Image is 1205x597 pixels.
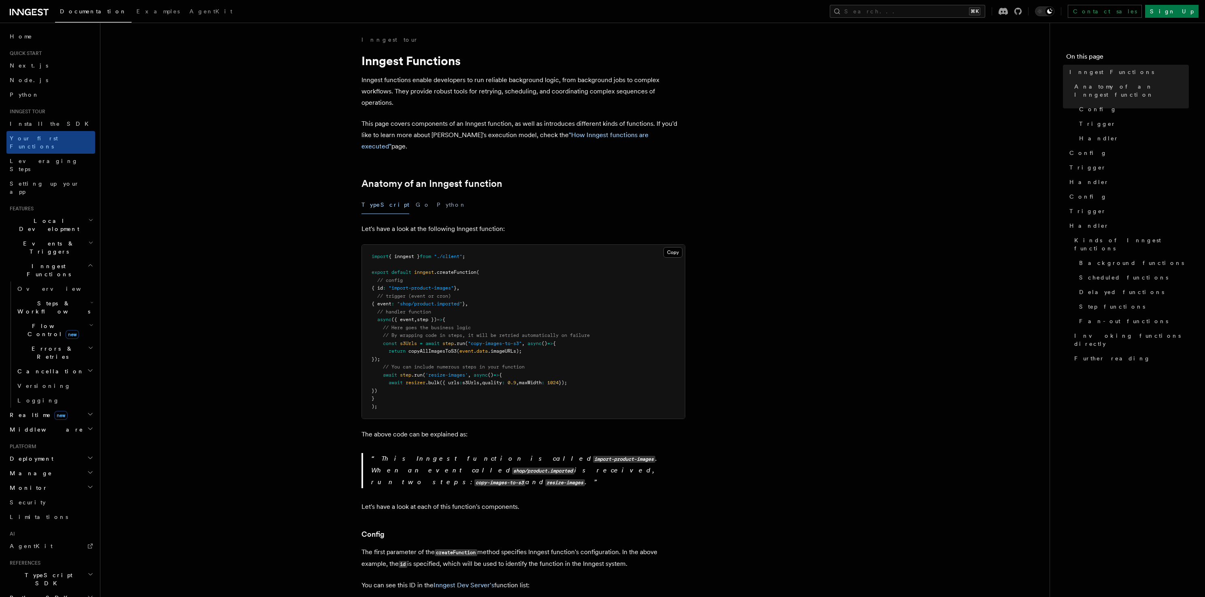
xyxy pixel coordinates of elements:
[454,341,465,346] span: .run
[542,380,544,385] span: :
[420,254,431,259] span: from
[6,411,68,419] span: Realtime
[6,466,95,481] button: Manage
[389,380,403,385] span: await
[14,296,95,319] button: Steps & Workflows
[462,380,479,385] span: s3Urls
[425,341,440,346] span: await
[54,411,68,420] span: new
[423,372,425,378] span: (
[383,372,397,378] span: await
[406,380,425,385] span: resizer
[361,529,385,540] a: Config
[1069,149,1107,157] span: Config
[1076,314,1189,328] a: Fan-out functions
[14,299,90,315] span: Steps & Workflows
[10,514,68,520] span: Limitations
[6,422,95,437] button: Middleware
[425,380,440,385] span: .bulk
[1079,288,1164,296] span: Delayed functions
[189,8,232,15] span: AgentKit
[6,131,95,154] a: Your first Functions
[17,383,71,389] span: Versioning
[830,5,985,18] button: Search...⌘K
[400,372,411,378] span: step
[10,77,48,83] span: Node.js
[6,108,45,115] span: Inngest tour
[1076,131,1189,146] a: Handler
[440,380,459,385] span: ({ urls
[516,380,519,385] span: ,
[1076,270,1189,285] a: Scheduled functions
[508,380,516,385] span: 0.9
[1079,105,1117,113] span: Config
[14,393,95,408] a: Logging
[1068,5,1142,18] a: Contact sales
[425,372,468,378] span: 'resize-images'
[372,269,389,275] span: export
[383,341,397,346] span: const
[6,29,95,44] a: Home
[1066,160,1189,175] a: Trigger
[408,348,457,354] span: copyAllImagesToS3
[1066,175,1189,189] a: Handler
[6,510,95,524] a: Limitations
[6,455,53,463] span: Deployment
[414,269,434,275] span: inngest
[437,317,442,322] span: =>
[6,214,95,236] button: Local Development
[1145,5,1199,18] a: Sign Up
[1076,116,1189,131] a: Trigger
[1071,233,1189,256] a: Kinds of Inngest functions
[6,205,34,212] span: Features
[6,451,95,466] button: Deployment
[1066,65,1189,79] a: Inngest Functions
[55,2,132,23] a: Documentation
[6,154,95,176] a: Leveraging Steps
[10,499,46,506] span: Security
[6,236,95,259] button: Events & Triggers
[361,501,685,512] p: Let's have a look at each of this function's components.
[527,341,542,346] span: async
[372,404,377,409] span: );
[14,345,88,361] span: Errors & Retries
[420,341,423,346] span: =
[10,32,32,40] span: Home
[14,379,95,393] a: Versioning
[361,196,409,214] button: TypeScript
[1066,204,1189,218] a: Trigger
[1079,273,1168,282] span: Scheduled functions
[377,309,431,315] span: // handler function
[361,546,685,570] p: The first parameter of the method specifies Inngest function's configuration. In the above exampl...
[10,543,53,549] span: AgentKit
[465,341,468,346] span: (
[361,36,418,44] a: Inngest tour
[454,285,457,291] span: }
[482,380,502,385] span: quality
[1079,134,1119,142] span: Handler
[6,484,48,492] span: Monitor
[488,348,522,354] span: .imageURLs);
[547,380,559,385] span: 1024
[14,341,95,364] button: Errors & Retries
[488,372,493,378] span: ()
[1066,146,1189,160] a: Config
[1069,193,1107,201] span: Config
[442,317,445,322] span: {
[437,196,466,214] button: Python
[493,372,499,378] span: =>
[1079,303,1145,311] span: Step functions
[468,372,471,378] span: ,
[1035,6,1054,16] button: Toggle dark mode
[512,468,574,474] code: shop/product.imported
[6,560,40,566] span: References
[6,87,95,102] a: Python
[6,426,83,434] span: Middleware
[397,301,462,307] span: "shop/product.imported"
[10,62,48,69] span: Next.js
[372,356,380,362] span: });
[399,561,407,568] code: id
[6,58,95,73] a: Next.js
[519,380,542,385] span: maxWidth
[383,364,525,370] span: // You can include numerous steps in your function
